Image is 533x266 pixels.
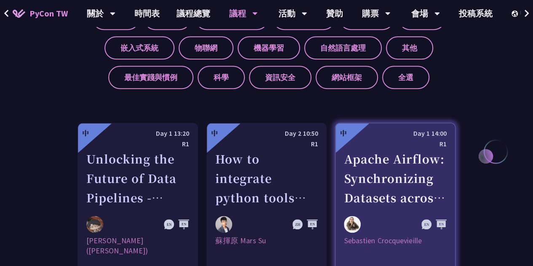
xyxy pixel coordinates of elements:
[304,36,382,59] label: 自然語言處理
[86,149,189,207] div: Unlocking the Future of Data Pipelines - Apache Airflow 3
[108,66,193,89] label: 最佳實踐與慣例
[386,36,433,59] label: 其他
[340,128,346,138] div: 中
[382,66,429,89] label: 全選
[316,66,378,89] label: 網站框架
[86,128,189,139] div: Day 1 13:20
[249,66,311,89] label: 資訊安全
[179,36,233,59] label: 物聯網
[215,149,318,207] div: How to integrate python tools with Apache Iceberg to build ETLT pipeline on Shift-Left Architecture
[211,128,218,138] div: 中
[344,216,361,233] img: Sebastien Crocquevieille
[86,236,189,256] div: [PERSON_NAME] ([PERSON_NAME])
[512,11,520,17] img: Locale Icon
[198,66,245,89] label: 科學
[215,139,318,149] div: R1
[215,216,232,233] img: 蘇揮原 Mars Su
[344,236,447,256] div: Sebastien Crocquevieille
[215,236,318,256] div: 蘇揮原 Mars Su
[4,3,76,24] a: PyCon TW
[344,149,447,207] div: Apache Airflow: Synchronizing Datasets across Multiple instances
[86,139,189,149] div: R1
[86,216,103,233] img: 李唯 (Wei Lee)
[13,9,25,18] img: Home icon of PyCon TW 2025
[82,128,89,138] div: 中
[29,7,68,20] span: PyCon TW
[215,128,318,139] div: Day 2 10:50
[104,36,174,59] label: 嵌入式系統
[238,36,300,59] label: 機器學習
[344,128,447,139] div: Day 1 14:00
[344,139,447,149] div: R1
